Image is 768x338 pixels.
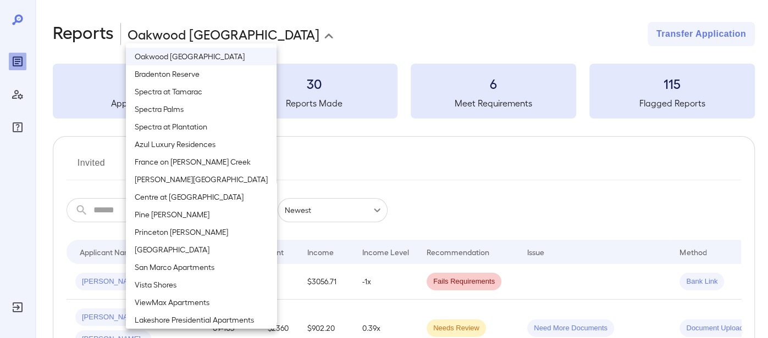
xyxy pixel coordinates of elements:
li: ViewMax Apartments [126,294,277,311]
li: Pine [PERSON_NAME] [126,206,277,223]
li: San Marco Apartments [126,258,277,276]
li: Centre at [GEOGRAPHIC_DATA] [126,188,277,206]
li: France on [PERSON_NAME] Creek [126,153,277,171]
li: Bradenton Reserve [126,65,277,83]
li: Spectra Palms [126,100,277,118]
li: Princeton [PERSON_NAME] [126,223,277,241]
li: Oakwood [GEOGRAPHIC_DATA] [126,48,277,65]
li: [GEOGRAPHIC_DATA] [126,241,277,258]
li: Azul Luxury Residences [126,136,277,153]
li: Spectra at Tamarac [126,83,277,100]
li: Vista Shores [126,276,277,294]
li: Spectra at Plantation [126,118,277,136]
li: Lakeshore Presidential Apartments [126,311,277,329]
li: [PERSON_NAME][GEOGRAPHIC_DATA] [126,171,277,188]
